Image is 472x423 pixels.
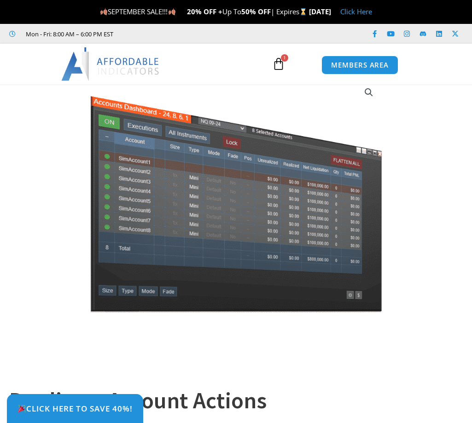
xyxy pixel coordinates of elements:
img: 🍂 [100,8,107,15]
strong: 20% OFF + [187,7,222,16]
span: Click Here to save 40%! [17,405,133,412]
img: ⌛ [300,8,307,15]
span: Mon - Fri: 8:00 AM – 6:00 PM EST [23,29,113,40]
h1: Duplicate Account Actions [9,384,454,417]
a: View full-screen image gallery [361,84,377,101]
span: SEPTEMBER SALE!!! Up To | Expires [100,7,309,16]
iframe: Customer reviews powered by Trustpilot [120,29,258,39]
strong: [DATE] [309,7,331,16]
a: 1 [258,51,299,77]
img: 🍂 [169,8,175,15]
img: LogoAI | Affordable Indicators – NinjaTrader [61,47,160,80]
a: Click Here [340,7,372,16]
span: 1 [281,54,288,62]
strong: 50% OFF [241,7,271,16]
a: MEMBERS AREA [321,56,398,74]
span: MEMBERS AREA [331,62,389,69]
img: 🎉 [18,405,26,412]
a: 🎉Click Here to save 40%! [7,394,143,423]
